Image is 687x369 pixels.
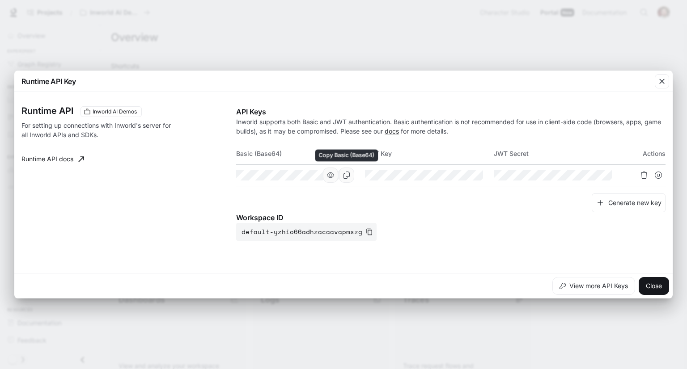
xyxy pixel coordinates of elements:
[623,143,666,164] th: Actions
[236,106,666,117] p: API Keys
[637,168,651,182] button: Delete API key
[21,106,73,115] h3: Runtime API
[21,121,177,139] p: For setting up connections with Inworld's server for all Inworld APIs and SDKs.
[21,76,76,87] p: Runtime API Key
[639,277,669,295] button: Close
[236,212,666,223] p: Workspace ID
[385,127,399,135] a: docs
[552,277,635,295] button: View more API Keys
[592,193,666,213] button: Generate new key
[365,143,494,164] th: JWT Key
[89,108,140,116] span: Inworld AI Demos
[81,106,142,117] div: These keys will apply to your current workspace only
[494,143,623,164] th: JWT Secret
[236,117,666,136] p: Inworld supports both Basic and JWT authentication. Basic authentication is not recommended for u...
[339,168,354,183] button: Copy Basic (Base64)
[236,143,365,164] th: Basic (Base64)
[18,150,88,168] a: Runtime API docs
[236,223,377,241] button: default-yzhio66adhzacaavapmszg
[651,168,666,182] button: Suspend API key
[315,150,378,162] div: Copy Basic (Base64)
